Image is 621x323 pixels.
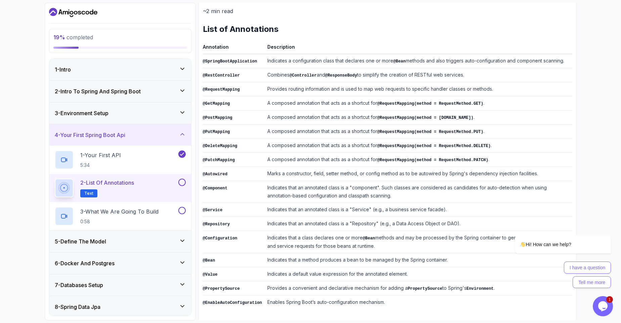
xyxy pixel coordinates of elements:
[49,81,191,102] button: 2-Intro To Spring And Spring Boot
[203,236,237,241] code: @Configuration
[265,203,572,217] td: Indicates that an annotated class is a "Service" (e.g., a business service facade).
[377,101,483,106] code: @RequestMapping(method = RequestMethod.GET)
[80,151,121,159] p: 1 - Your First API
[203,24,572,35] h2: List of Annotations
[203,130,230,134] code: @PutMapping
[265,96,572,110] td: A composed annotation that acts as a shortcut for .
[55,179,186,197] button: 2-List of AnnotationsText
[53,34,65,41] span: 19 %
[493,175,614,293] iframe: chat widget
[203,116,232,120] code: @PostMapping
[265,153,572,167] td: A composed annotation that acts as a shortcut for .
[203,59,257,64] code: @SpringBootApplication
[265,217,572,231] td: Indicates that an annotated class is a "Repository" (e.g., a Data Access Object or DAO).
[84,191,93,196] span: Text
[203,301,262,305] code: @EnableAutoConfiguration
[203,208,223,213] code: @Service
[363,236,375,241] code: @Bean
[49,59,191,80] button: 1-Intro
[55,131,125,139] h3: 4 - Your First Spring Boot Api
[325,73,357,78] code: @ResponseBody
[55,259,115,267] h3: 6 - Docker And Postgres
[377,144,491,148] code: @RequestMapping(method = RequestMethod.DELETE)
[290,73,317,78] code: @Controller
[265,253,572,267] td: Indicates that a method produces a bean to be managed by the Spring container.
[203,286,240,291] code: @PropertySource
[393,59,406,64] code: @Bean
[203,101,230,106] code: @GetMapping
[55,237,106,245] h3: 5 - Define The Model
[265,231,572,253] td: Indicates that a class declares one or more methods and may be processed by the Spring container ...
[377,116,474,120] code: @RequestMapping(method = [DOMAIN_NAME])
[265,167,572,181] td: Marks a constructor, field, setter method, or config method as to be autowired by Spring's depend...
[265,68,572,82] td: Combines and to simplify the creation of RESTful web services.
[55,65,71,74] h3: 1 - Intro
[49,231,191,252] button: 5-Define The Model
[55,109,108,117] h3: 3 - Environment Setup
[203,144,237,148] code: @DeleteMapping
[80,162,121,169] p: 5:34
[203,158,235,163] code: @PatchMapping
[593,296,614,316] iframe: chat widget
[80,218,159,225] p: 0:58
[55,207,186,226] button: 3-What We Are Going To Build0:58
[55,303,100,311] h3: 8 - Spring Data Jpa
[377,130,483,134] code: @RequestMapping(method = RequestMethod.PUT)
[49,252,191,274] button: 6-Docker And Postgres
[49,102,191,124] button: 3-Environment Setup
[55,87,141,95] h3: 2 - Intro To Spring And Spring Boot
[265,110,572,125] td: A composed annotation that acts as a shortcut for .
[203,73,240,78] code: @RestController
[203,43,265,54] th: Annotation
[265,139,572,153] td: A composed annotation that acts as a shortcut for .
[49,296,191,318] button: 8-Spring Data Jpa
[49,7,97,18] a: Dashboard
[49,124,191,146] button: 4-Your First Spring Boot Api
[203,272,218,277] code: @Value
[265,43,572,54] th: Description
[53,34,93,41] span: completed
[467,286,494,291] code: Environment
[80,207,159,216] p: 3 - What We Are Going To Build
[203,258,215,263] code: @Bean
[408,286,442,291] code: PropertySource
[203,186,228,191] code: @Component
[265,82,572,96] td: Provides routing information and is used to map web requests to specific handler classes or methods.
[203,87,240,92] code: @RequestMapping
[80,179,134,187] p: 2 - List of Annotations
[55,150,186,169] button: 1-Your First API5:34
[265,54,572,68] td: Indicates a configuration class that declares one or more methods and also triggers auto-configur...
[55,281,103,289] h3: 7 - Databases Setup
[203,172,228,177] code: @Autowired
[265,295,572,310] td: Enables Spring Boot’s auto-configuration mechanism.
[265,125,572,139] td: A composed annotation that acts as a shortcut for .
[265,181,572,203] td: Indicates that an annotated class is a "component". Such classes are considered as candidates for...
[265,281,572,295] td: Provides a convenient and declarative mechanism for adding a to Spring's .
[49,274,191,296] button: 7-Databases Setup
[203,222,230,227] code: @Repository
[377,158,488,163] code: @RequestMapping(method = RequestMethod.PATCH)
[265,267,572,281] td: Indicates a default value expression for the annotated element.
[203,6,572,16] p: ~2 min read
